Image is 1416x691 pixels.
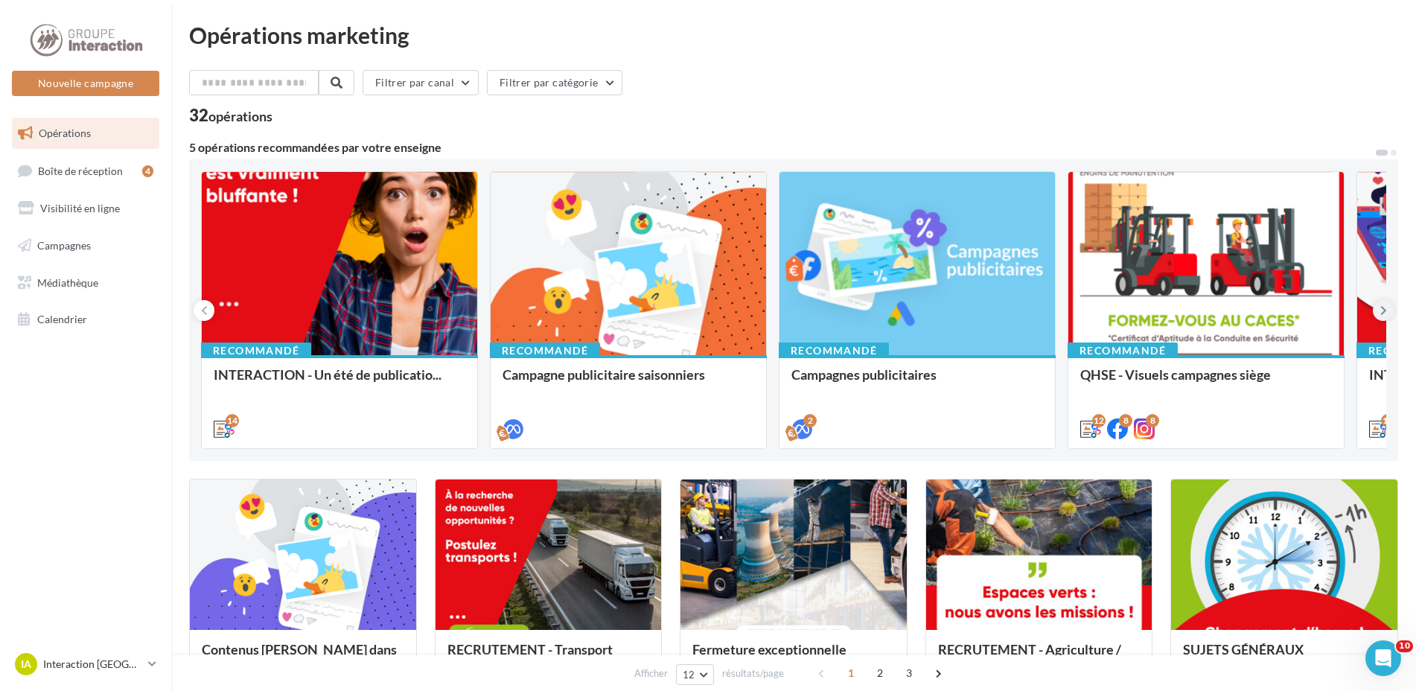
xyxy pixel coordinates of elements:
div: 4 [142,165,153,177]
a: Campagnes [9,230,162,261]
div: opérations [208,109,272,123]
p: Comment pouvons-nous vous aider ? [30,156,268,207]
button: 12 [676,664,714,685]
div: 5 opérations recommandées par votre enseigne [189,141,1374,153]
span: Tâches [191,502,226,512]
div: 🔎 Filtrez plus efficacement vos avis [31,448,240,479]
span: IA [21,657,31,672]
span: résultats/page [722,666,784,681]
div: 2 [803,414,817,427]
span: Conversations [121,502,196,512]
span: Fermeture exceptionnelle [692,641,846,657]
div: Poser une questionNotre bot et notre équipe peuvent vous aider [15,226,283,298]
div: Poser une question [31,238,249,254]
a: Visibilité en ligne [9,193,162,224]
div: Recommandé [490,343,600,359]
div: Notre bot et notre équipe peuvent vous aider [31,254,249,285]
a: Médiathèque [9,267,162,299]
a: Opérations [9,118,162,149]
span: 2 [868,661,892,685]
span: QHSE - Visuels campagnes siège [1080,366,1271,383]
div: Recommandé [779,343,889,359]
span: Médiathèque [37,276,98,288]
button: Actualités [60,465,119,524]
button: Conversations [119,465,179,524]
button: Aide [238,465,298,524]
a: IA Interaction [GEOGRAPHIC_DATA] [12,650,159,678]
span: SUJETS GÉNÉRAUX [1183,641,1304,657]
a: Boîte de réception4 [9,155,162,187]
span: INTERACTION - Un été de publicatio... [214,366,441,383]
span: 12 [683,669,695,681]
p: Bonjour Interaction👋 [30,106,268,156]
div: 12 [1381,414,1394,427]
button: Filtrer par catégorie [487,70,622,95]
span: Campagne publicitaire saisonniers [503,366,705,383]
span: RECRUTEMENT - Transport [447,641,613,657]
div: 12 [1092,414,1106,427]
iframe: Intercom live chat [1365,640,1401,676]
button: Filtrer par canal [363,70,479,95]
div: Avis clients [31,422,98,439]
span: 1 [839,661,863,685]
div: 8 [1119,414,1132,427]
div: Fermer [256,24,283,51]
span: Boîte de réception [38,164,123,176]
span: Actualités [63,502,115,512]
span: Campagnes [37,239,91,252]
div: 8 [1146,414,1159,427]
div: Recommandé [1068,343,1178,359]
span: Accueil [9,502,51,512]
div: 14 [226,414,239,427]
div: 32 [189,107,272,124]
span: Opérations [39,127,91,139]
button: Nouvelle campagne [12,71,159,96]
img: logo [30,28,133,52]
div: Recommandé [201,343,311,359]
span: Calendrier [37,313,87,325]
button: Tâches [179,465,238,524]
span: Aide [257,502,280,512]
div: Amélioration [103,422,179,439]
span: 10 [1396,640,1413,652]
div: 🔎 Filtrez plus efficacement vos avisAvis clientsAmélioration🔎 Filtrez plus efficacement vos avis [15,305,283,510]
img: 🔎 Filtrez plus efficacement vos avis [16,306,282,410]
p: Interaction [GEOGRAPHIC_DATA] [43,657,142,672]
span: Afficher [634,666,668,681]
span: 3 [897,661,921,685]
span: Visibilité en ligne [40,202,120,214]
span: Campagnes publicitaires [791,366,937,383]
a: Calendrier [9,304,162,335]
div: Opérations marketing [189,24,1398,46]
